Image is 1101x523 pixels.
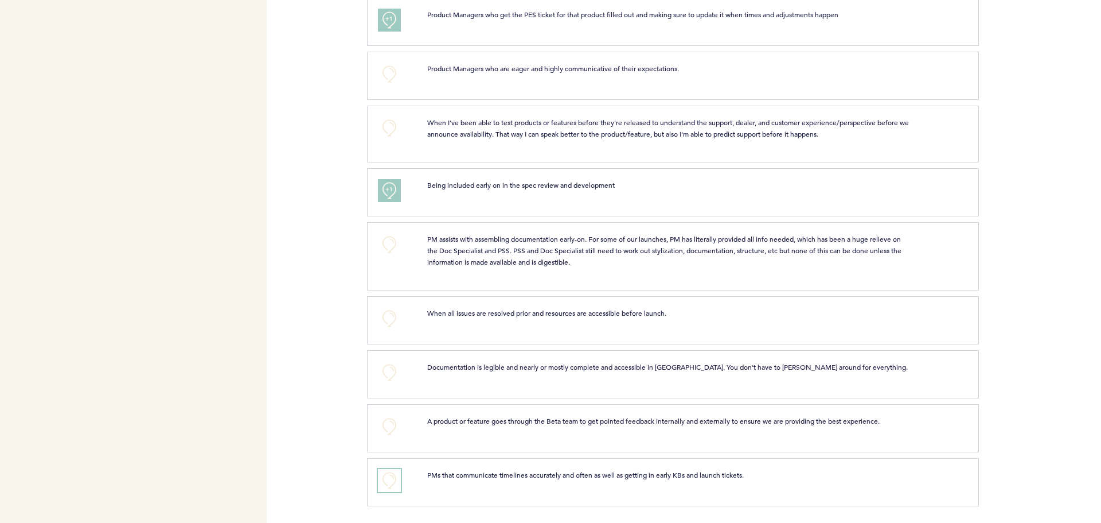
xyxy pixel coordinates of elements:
[427,416,880,425] span: A product or feature goes through the Beta team to get pointed feedback internally and externally...
[427,118,911,138] span: When I've been able to test products or features before they're released to understand the suppor...
[378,179,401,202] button: +1
[427,234,903,266] span: PM assists with assembling documentation early-on. For some of our launches, PM has literally pro...
[427,362,908,371] span: Documentation is legible and nearly or mostly complete and accessible in [GEOGRAPHIC_DATA]. You d...
[427,308,666,317] span: When all issues are resolved prior and resources are accessible before launch.
[385,184,393,195] span: +1
[385,13,393,25] span: +1
[378,9,401,32] button: +1
[427,470,744,479] span: PMs that communicate timelines accurately and often as well as getting in early KBs and launch ti...
[427,64,679,73] span: Product Managers who are eager and highly communicative of their expectations.
[427,10,838,19] span: Product Managers who get the PES ticket for that product filled out and making sure to update it ...
[427,180,615,189] span: Being included early on in the spec review and development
